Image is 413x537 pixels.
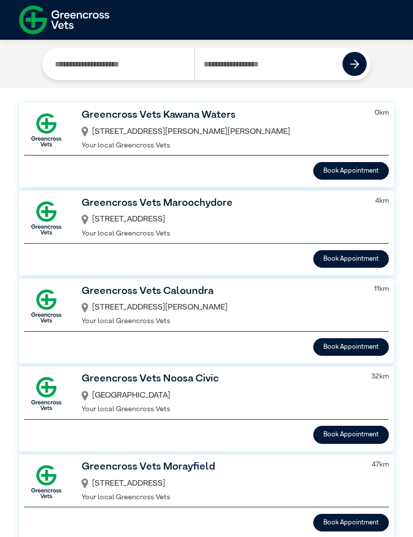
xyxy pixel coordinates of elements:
img: GX-Square.png [24,284,68,328]
p: 47 km [372,459,389,471]
p: Your local Greencross Vets [82,228,363,240]
p: 11 km [374,284,389,295]
div: [STREET_ADDRESS][PERSON_NAME][PERSON_NAME] [82,123,362,140]
h3: Greencross Vets Morayfield [82,459,359,475]
div: [GEOGRAPHIC_DATA] [82,387,359,404]
h3: Greencross Vets Caloundra [82,284,362,299]
input: Search by Clinic Name [46,48,194,80]
button: Book Appointment [313,162,389,180]
input: Search by Postcode [194,48,343,80]
img: GX-Square.png [24,196,68,240]
img: GX-Square.png [24,108,68,152]
div: [STREET_ADDRESS] [82,211,363,228]
p: Your local Greencross Vets [82,140,362,151]
button: Book Appointment [313,426,389,443]
button: Book Appointment [313,338,389,356]
h3: Greencross Vets Noosa Civic [82,371,359,387]
p: 4 km [375,196,389,207]
div: [STREET_ADDRESS] [82,475,359,492]
p: Your local Greencross Vets [82,404,359,415]
img: GX-Square.png [24,459,68,504]
img: GX-Square.png [24,371,68,416]
p: 0 km [375,108,389,119]
div: [STREET_ADDRESS][PERSON_NAME] [82,299,362,316]
img: icon-right [350,59,360,69]
img: f-logo [19,3,109,37]
p: 32 km [371,371,389,382]
p: Your local Greencross Vets [82,492,359,503]
button: Book Appointment [313,250,389,268]
button: Book Appointment [313,514,389,531]
p: Your local Greencross Vets [82,316,362,327]
h3: Greencross Vets Maroochydore [82,196,363,211]
h3: Greencross Vets Kawana Waters [82,108,362,123]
